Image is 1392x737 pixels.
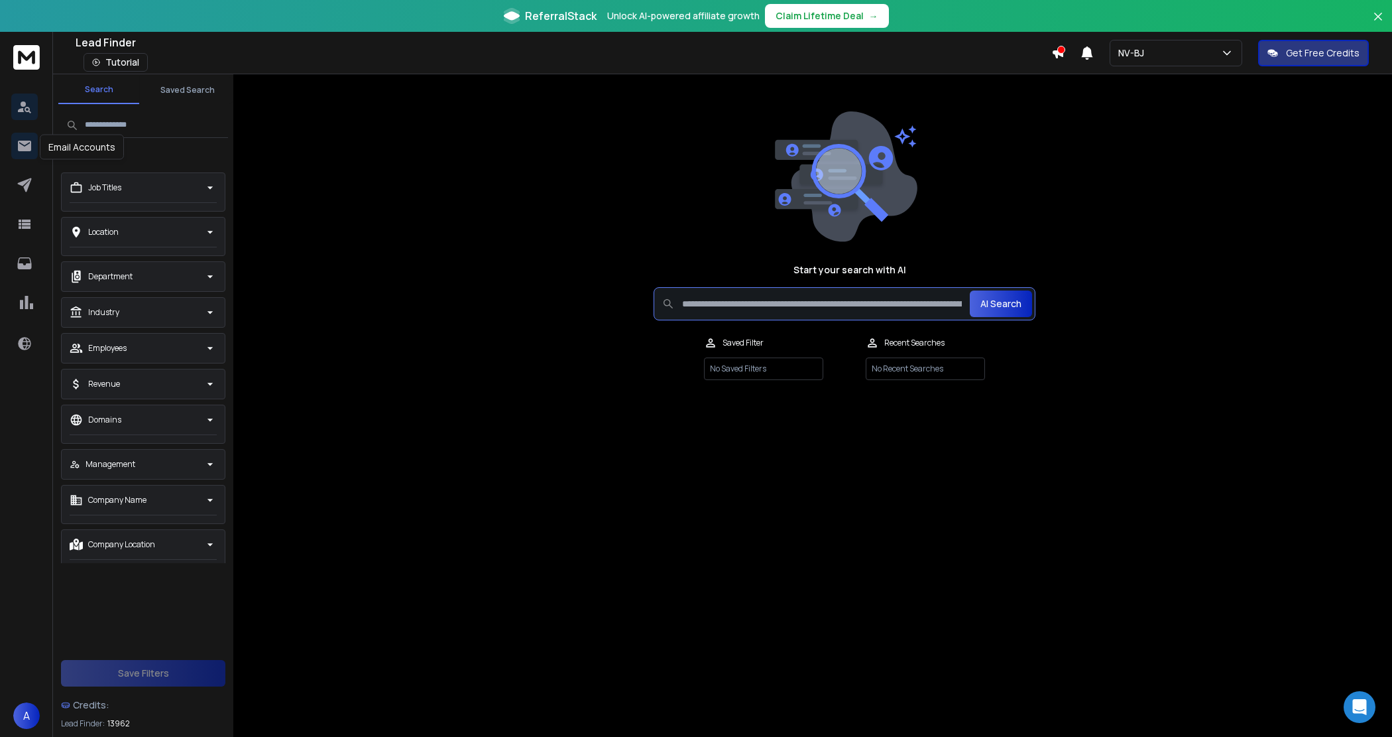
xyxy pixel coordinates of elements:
[86,459,135,470] p: Management
[76,34,1051,50] div: Lead Finder
[793,263,906,277] h1: Start your search with AI
[88,415,121,425] p: Domains
[88,271,133,282] p: Department
[61,718,105,729] p: Lead Finder:
[61,692,225,718] a: Credits:
[765,4,889,28] button: Claim Lifetime Deal→
[88,307,119,318] p: Industry
[84,53,148,72] button: Tutorial
[88,182,121,193] p: Job Titles
[866,358,985,380] p: No Recent Searches
[1369,8,1387,40] button: Close banner
[1286,46,1360,60] p: Get Free Credits
[525,8,597,24] span: ReferralStack
[723,338,764,348] p: Saved Filter
[13,703,40,729] button: A
[704,358,823,380] p: No Saved Filters
[147,77,228,103] button: Saved Search
[58,76,139,104] button: Search
[40,135,124,160] div: Email Accounts
[88,227,119,237] p: Location
[88,495,146,505] p: Company Name
[1118,46,1149,60] p: NV-BJ
[88,343,127,354] p: Employees
[884,338,945,348] p: Recent Searches
[88,539,155,550] p: Company Location
[73,699,109,712] span: Credits:
[1344,691,1375,723] div: Open Intercom Messenger
[970,291,1032,317] button: AI Search
[869,9,878,23] span: →
[107,718,130,729] span: 13962
[772,111,917,242] img: image
[1258,40,1369,66] button: Get Free Credits
[88,379,120,389] p: Revenue
[607,9,760,23] p: Unlock AI-powered affiliate growth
